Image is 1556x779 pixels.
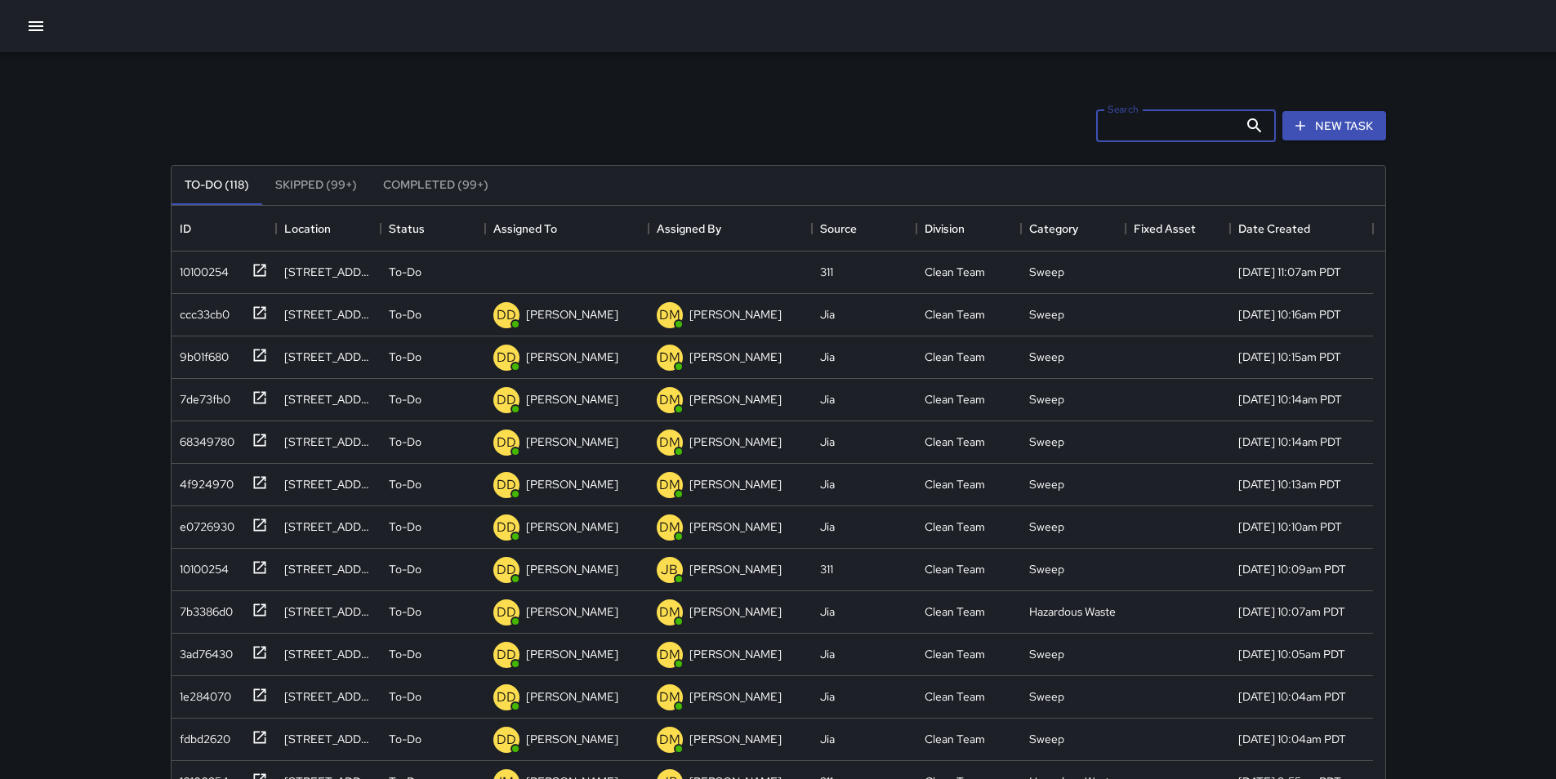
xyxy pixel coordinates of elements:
div: ccc33cb0 [173,300,230,323]
p: To-Do [389,731,421,747]
div: 10100254 [173,257,229,280]
div: 9/3/2025, 10:09am PDT [1238,561,1346,577]
div: Clean Team [925,688,985,705]
p: DD [497,645,516,665]
p: [PERSON_NAME] [526,476,618,492]
div: 9/3/2025, 10:07am PDT [1238,603,1345,620]
div: Clean Team [925,264,985,280]
div: 43 11th Street [284,264,372,280]
div: Date Created [1230,206,1373,252]
p: [PERSON_NAME] [526,646,618,662]
p: To-Do [389,434,421,450]
div: Clean Team [925,476,985,492]
p: [PERSON_NAME] [526,603,618,620]
p: [PERSON_NAME] [689,306,782,323]
div: Assigned To [493,206,557,252]
p: [PERSON_NAME] [689,434,782,450]
div: Sweep [1029,731,1064,747]
p: To-Do [389,391,421,407]
div: 555 Franklin Street [284,688,372,705]
div: 4f924970 [173,470,234,492]
div: Clean Team [925,434,985,450]
p: DD [497,475,516,495]
div: 9/3/2025, 10:14am PDT [1238,434,1342,450]
div: 7de73fb0 [173,385,230,407]
div: 9/3/2025, 10:16am PDT [1238,306,1341,323]
p: [PERSON_NAME] [526,561,618,577]
button: Completed (99+) [370,166,502,205]
p: DD [497,688,516,707]
div: 563-599 Franklin Street [284,476,372,492]
div: Sweep [1029,519,1064,535]
div: Hazardous Waste [1029,603,1116,620]
div: Location [276,206,381,252]
p: [PERSON_NAME] [526,434,618,450]
p: To-Do [389,603,421,620]
div: Clean Team [925,349,985,365]
div: Sweep [1029,434,1064,450]
p: DM [659,305,680,325]
p: [PERSON_NAME] [526,349,618,365]
div: Jia [820,603,835,620]
p: [PERSON_NAME] [689,646,782,662]
button: Skipped (99+) [262,166,370,205]
p: [PERSON_NAME] [526,688,618,705]
div: 1e284070 [173,682,231,705]
div: Category [1021,206,1126,252]
div: Fixed Asset [1126,206,1230,252]
div: 380 Fulton Street [284,646,372,662]
div: 9/3/2025, 10:10am PDT [1238,519,1342,535]
p: To-Do [389,519,421,535]
p: DD [497,560,516,580]
div: 9/3/2025, 10:14am PDT [1238,391,1342,407]
div: Jia [820,731,835,747]
div: 68349780 [173,427,234,450]
div: 9/3/2025, 10:05am PDT [1238,646,1345,662]
p: [PERSON_NAME] [526,306,618,323]
p: DM [659,475,680,495]
div: ID [180,206,191,252]
div: Clean Team [925,519,985,535]
div: 9/3/2025, 11:07am PDT [1238,264,1341,280]
label: Search [1108,102,1139,116]
p: DM [659,645,680,665]
div: Clean Team [925,391,985,407]
div: 311 [820,561,833,577]
div: 9b01f680 [173,342,229,365]
div: fdbd2620 [173,724,230,747]
div: Assigned By [657,206,721,252]
p: [PERSON_NAME] [689,476,782,492]
p: [PERSON_NAME] [689,603,782,620]
p: To-Do [389,306,421,323]
div: 620 Gough Street [284,603,372,620]
div: Category [1029,206,1078,252]
p: To-Do [389,688,421,705]
div: Clean Team [925,603,985,620]
div: Sweep [1029,688,1064,705]
div: Sweep [1029,646,1064,662]
p: [PERSON_NAME] [689,688,782,705]
div: 9/3/2025, 10:04am PDT [1238,731,1346,747]
p: JB [661,560,678,580]
p: [PERSON_NAME] [526,391,618,407]
p: DM [659,433,680,452]
p: To-Do [389,264,421,280]
div: 9/3/2025, 10:15am PDT [1238,349,1341,365]
div: Jia [820,306,835,323]
div: Division [916,206,1021,252]
div: Sweep [1029,561,1064,577]
p: DM [659,730,680,750]
p: To-Do [389,476,421,492]
div: Division [925,206,965,252]
div: Jia [820,349,835,365]
p: DM [659,603,680,622]
div: Fixed Asset [1134,206,1196,252]
p: DD [497,305,516,325]
button: To-Do (118) [172,166,262,205]
div: Jia [820,646,835,662]
p: DM [659,688,680,707]
p: [PERSON_NAME] [526,519,618,535]
div: Jia [820,434,835,450]
div: Date Created [1238,206,1310,252]
div: 555 Franklin Street [284,349,372,365]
